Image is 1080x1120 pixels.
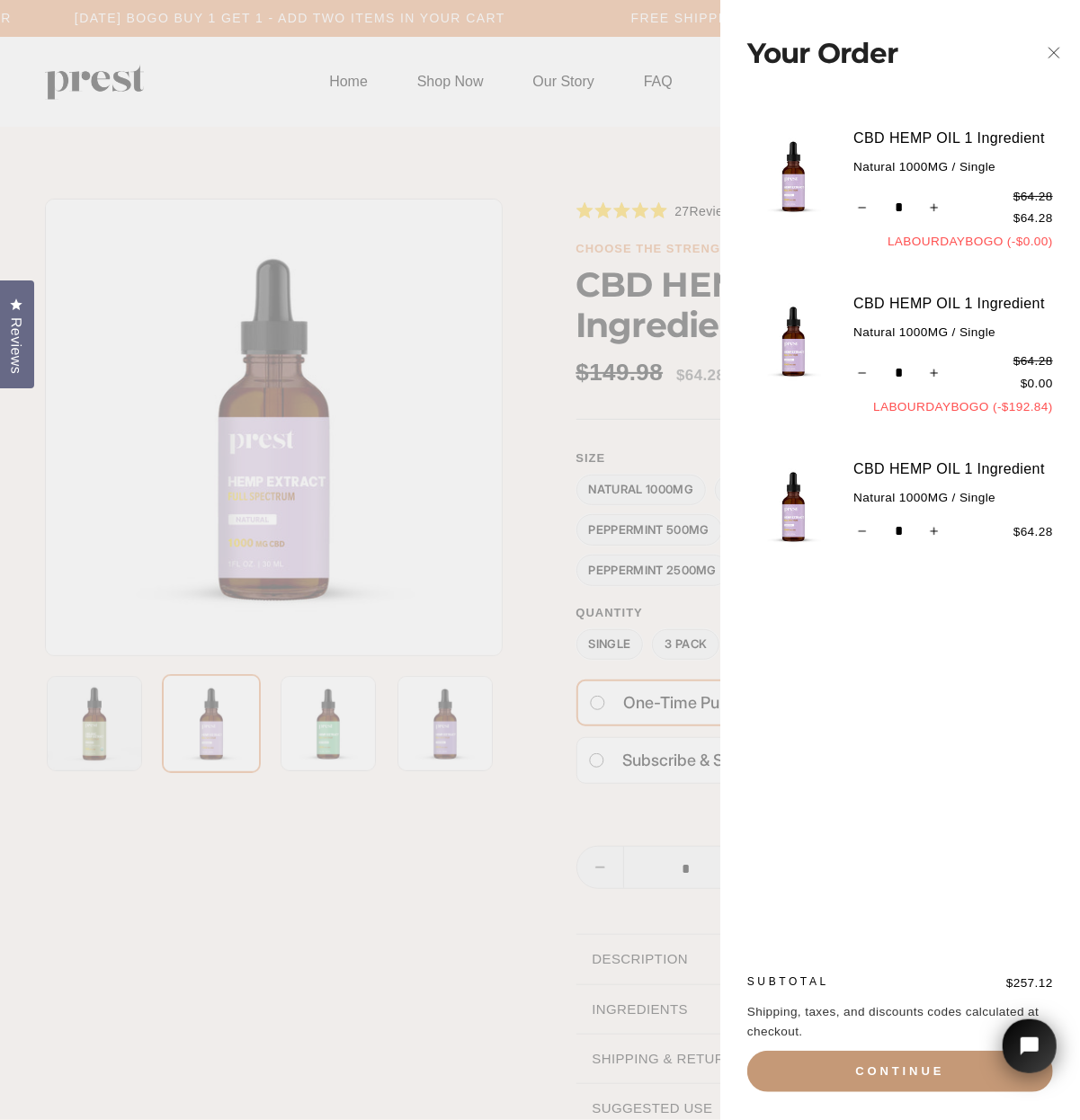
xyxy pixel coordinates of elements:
a: CBD HEMP OIL 1 Ingredient [853,458,1053,481]
small: $64.28 [953,351,1053,371]
button: Increase item quantity by one [924,193,943,222]
img: CBD HEMP OIL 1 Ingredient [747,460,840,553]
small: LABOURDAYBOGO (-$192.84) [853,395,1053,417]
button: Continue [747,1051,1053,1092]
img: CBD HEMP OIL 1 Ingredient [747,129,840,222]
a: CBD HEMP OIL 1 Ingredient [853,292,1053,316]
span: $64.28 [1013,211,1053,225]
span: Natural 1000MG / Single [853,481,1053,508]
button: Increase item quantity by one [924,517,943,546]
p: Shipping, taxes, and discounts codes calculated at checkout. [747,1002,1053,1042]
small: LABOURDAYBOGO (-$0.00) [853,229,1053,252]
span: Natural 1000MG / Single [853,316,1053,342]
input: quantity [853,193,943,222]
button: Reduce item quantity by one [853,359,872,387]
iframe: Tidio Chat [979,994,1080,1120]
div: Your Order [747,11,1001,96]
a: CBD HEMP OIL 1 Ingredient [853,127,1053,150]
button: Reduce item quantity by one [853,193,872,222]
img: CBD HEMP OIL 1 Ingredient [747,295,840,387]
span: $0.00 [1021,377,1053,390]
small: $64.28 [953,187,1053,207]
p: Subtotal [747,973,900,991]
input: quantity [853,359,943,387]
span: $64.28 [1013,525,1053,538]
span: Reviews [4,317,28,374]
button: Reduce item quantity by one [853,517,872,546]
p: $257.12 [900,973,1053,993]
span: Natural 1000MG / Single [853,150,1053,177]
input: quantity [853,517,943,546]
button: Increase item quantity by one [924,359,943,387]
